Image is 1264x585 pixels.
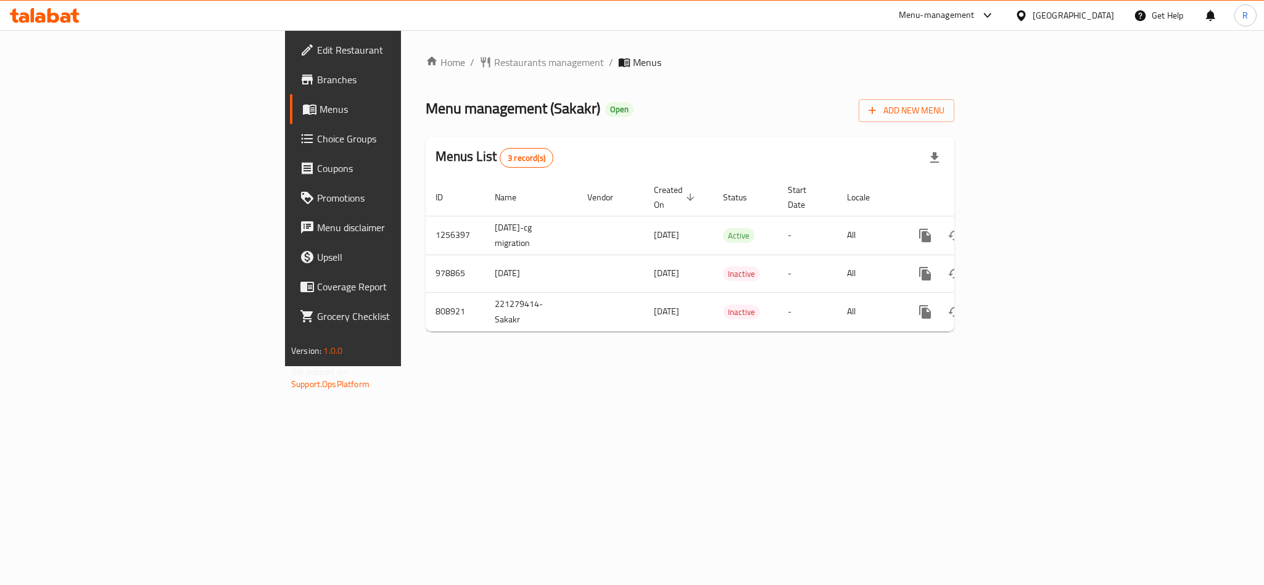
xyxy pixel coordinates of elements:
a: Menu disclaimer [290,213,496,242]
a: Coupons [290,153,496,183]
span: Version: [291,343,321,359]
div: Active [723,228,754,243]
a: Coverage Report [290,272,496,301]
span: Menus [320,102,486,117]
a: Edit Restaurant [290,35,496,65]
td: 221279414-Sakakr [485,292,577,331]
span: R [1242,9,1248,22]
td: [DATE] [485,255,577,292]
td: - [778,292,837,331]
a: Branches [290,65,496,94]
span: Promotions [317,190,486,205]
span: Choice Groups [317,131,486,146]
span: 3 record(s) [500,152,553,164]
td: All [837,255,901,292]
span: Upsell [317,250,486,264]
div: [GEOGRAPHIC_DATA] [1033,9,1114,22]
a: Promotions [290,183,496,213]
span: Active [723,229,754,243]
td: - [778,255,837,292]
button: Add New Menu [859,99,954,122]
span: Coupons [317,161,486,176]
span: Menu management ( Sakakr ) [426,94,600,122]
span: Get support on: [291,364,348,380]
span: [DATE] [654,303,679,319]
div: Menu-management [899,8,975,23]
td: All [837,292,901,331]
span: Restaurants management [494,55,604,70]
span: Branches [317,72,486,87]
button: more [911,259,940,288]
span: 1.0.0 [323,343,342,359]
td: All [837,216,901,255]
span: Menus [633,55,661,70]
span: Created On [654,182,698,212]
table: enhanced table [426,179,1039,332]
li: / [609,55,613,70]
span: [DATE] [654,265,679,281]
td: - [778,216,837,255]
span: Name [495,190,532,205]
td: [DATE]-cg migration [485,216,577,255]
h2: Menus List [436,147,553,168]
a: Upsell [290,242,496,272]
a: Grocery Checklist [290,301,496,331]
span: Inactive [723,305,760,319]
span: [DATE] [654,227,679,243]
button: Change Status [940,221,970,250]
div: Total records count [500,148,553,168]
a: Menus [290,94,496,124]
span: Menu disclaimer [317,220,486,235]
button: Change Status [940,297,970,327]
a: Support.OpsPlatform [291,376,370,392]
a: Choice Groups [290,124,496,153]
span: Add New Menu [869,103,944,118]
button: Change Status [940,259,970,288]
span: ID [436,190,459,205]
div: Export file [920,143,949,173]
span: Open [605,104,634,115]
a: Restaurants management [479,55,604,70]
span: Edit Restaurant [317,43,486,57]
span: Status [723,190,763,205]
span: Vendor [587,190,629,205]
button: more [911,221,940,250]
nav: breadcrumb [426,55,954,70]
span: Locale [847,190,886,205]
span: Grocery Checklist [317,309,486,324]
span: Coverage Report [317,279,486,294]
span: Start Date [788,182,822,212]
th: Actions [901,179,1039,216]
span: Inactive [723,267,760,281]
button: more [911,297,940,327]
div: Open [605,102,634,117]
